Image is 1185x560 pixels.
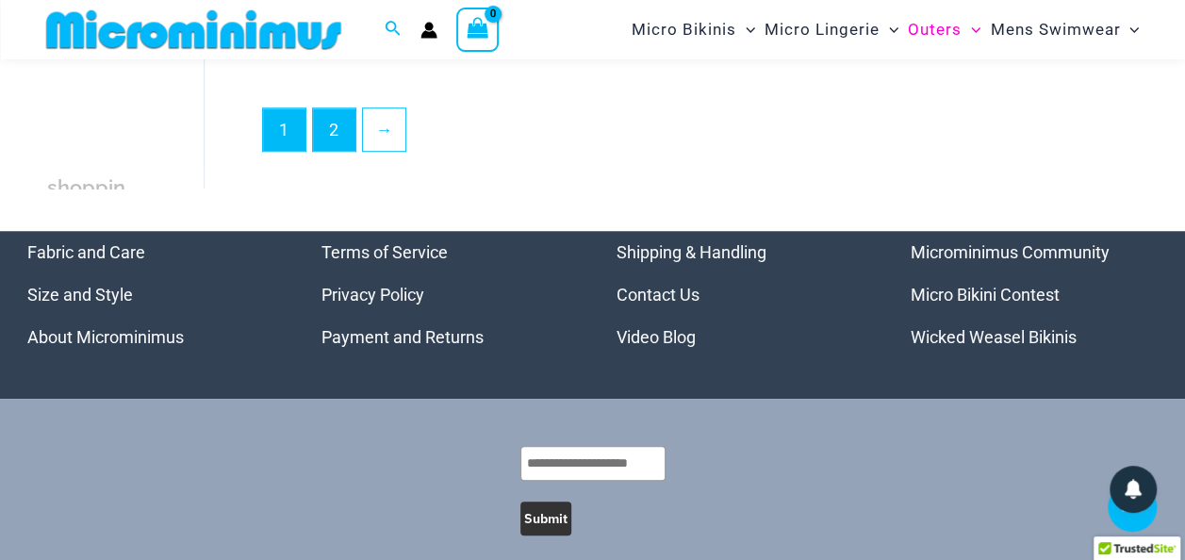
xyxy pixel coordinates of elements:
[911,285,1060,305] a: Micro Bikini Contest
[617,231,864,358] aside: Footer Widget 3
[962,6,980,54] span: Menu Toggle
[911,242,1110,262] a: Microminimus Community
[617,285,699,305] a: Contact Us
[456,8,500,51] a: View Shopping Cart, empty
[985,6,1144,54] a: Mens SwimwearMenu ToggleMenu Toggle
[47,175,125,232] span: shopping
[363,108,405,151] a: →
[47,171,138,268] h3: Outers
[911,231,1159,358] nav: Menu
[765,6,880,54] span: Micro Lingerie
[624,3,1147,57] nav: Site Navigation
[880,6,898,54] span: Menu Toggle
[27,231,275,358] aside: Footer Widget 1
[321,242,448,262] a: Terms of Service
[903,6,985,54] a: OutersMenu ToggleMenu Toggle
[321,231,569,358] aside: Footer Widget 2
[385,18,402,41] a: Search icon link
[321,285,424,305] a: Privacy Policy
[39,8,349,51] img: MM SHOP LOGO FLAT
[313,108,355,151] a: Page 2
[911,327,1077,347] a: Wicked Weasel Bikinis
[27,242,145,262] a: Fabric and Care
[617,242,766,262] a: Shipping & Handling
[760,6,903,54] a: Micro LingerieMenu ToggleMenu Toggle
[27,327,184,347] a: About Microminimus
[261,107,1146,162] nav: Product Pagination
[420,22,437,39] a: Account icon link
[632,6,736,54] span: Micro Bikinis
[990,6,1120,54] span: Mens Swimwear
[736,6,755,54] span: Menu Toggle
[321,327,484,347] a: Payment and Returns
[1120,6,1139,54] span: Menu Toggle
[321,231,569,358] nav: Menu
[263,108,305,151] span: Page 1
[911,231,1159,358] aside: Footer Widget 4
[627,6,760,54] a: Micro BikinisMenu ToggleMenu Toggle
[908,6,962,54] span: Outers
[617,231,864,358] nav: Menu
[27,285,133,305] a: Size and Style
[617,327,696,347] a: Video Blog
[520,502,571,535] button: Submit
[27,231,275,358] nav: Menu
